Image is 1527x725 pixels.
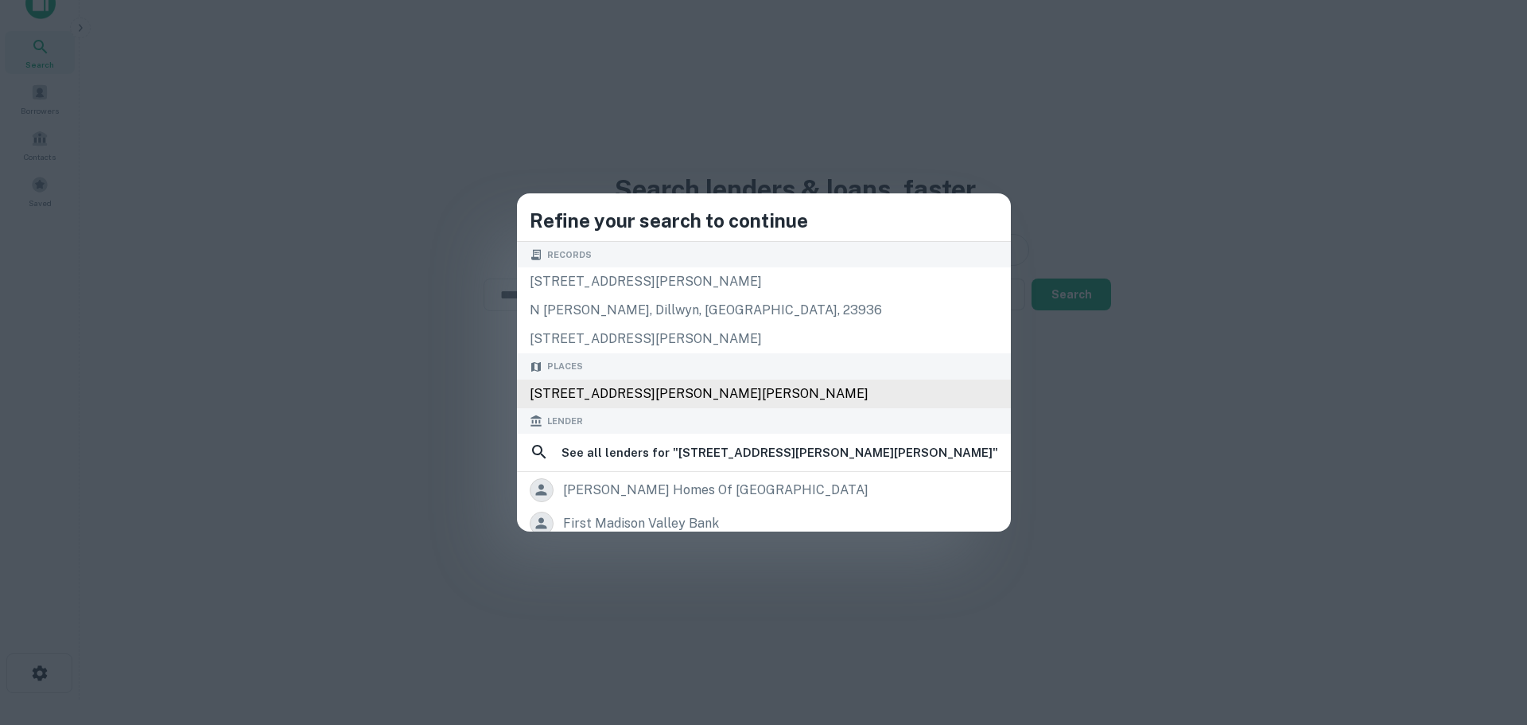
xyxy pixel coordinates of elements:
div: [STREET_ADDRESS][PERSON_NAME][PERSON_NAME] [517,380,1011,408]
div: n [PERSON_NAME], dillwyn, [GEOGRAPHIC_DATA], 23936 [517,296,1011,325]
span: Places [547,360,583,373]
a: first madison valley bank [517,507,1011,540]
span: Lender [547,415,583,428]
a: [PERSON_NAME] homes of [GEOGRAPHIC_DATA] [517,474,1011,507]
div: first madison valley bank [563,512,719,536]
h6: See all lenders for " [STREET_ADDRESS][PERSON_NAME][PERSON_NAME] " [561,443,998,462]
span: Records [547,248,592,262]
div: [STREET_ADDRESS][PERSON_NAME] [517,325,1011,353]
div: [STREET_ADDRESS][PERSON_NAME] [517,267,1011,296]
iframe: Chat Widget [1447,598,1527,674]
div: [PERSON_NAME] homes of [GEOGRAPHIC_DATA] [563,478,868,502]
h4: Refine your search to continue [530,206,998,235]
